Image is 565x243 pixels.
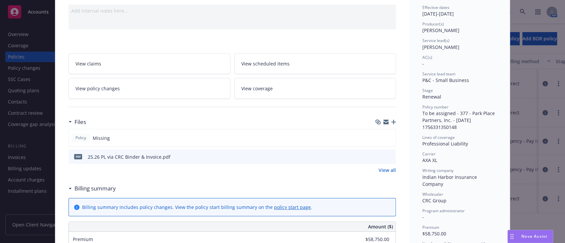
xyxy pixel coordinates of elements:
[422,197,447,204] span: CRC Group
[422,88,433,93] span: Stage
[422,214,424,220] span: -
[422,5,449,10] span: Effective dates
[75,85,120,92] span: View policy changes
[74,118,86,126] h3: Files
[74,135,87,141] span: Policy
[507,230,553,243] button: Nova Assist
[422,44,459,50] span: [PERSON_NAME]
[422,21,444,27] span: Producer(s)
[422,61,424,67] span: -
[69,78,230,99] a: View policy changes
[69,118,86,126] div: Files
[75,60,101,67] span: View claims
[69,184,116,193] div: Billing summary
[82,204,312,211] div: Billing summary includes policy changes. View the policy start billing summary on the .
[422,191,443,197] span: Wholesaler
[379,167,396,174] a: View all
[422,168,453,173] span: Writing company
[422,38,449,43] span: Service lead(s)
[422,71,455,77] span: Service lead team
[422,224,439,230] span: Premium
[422,55,432,60] span: AC(s)
[73,236,93,242] span: Premium
[71,7,393,14] div: Add internal notes here...
[74,154,82,159] span: pdf
[377,153,382,160] button: download file
[422,104,448,110] span: Policy number
[88,153,170,160] div: 25.26 PL via CRC Binder & Invoice.pdf
[234,53,396,74] a: View scheduled items
[274,204,311,210] a: policy start page
[234,78,396,99] a: View coverage
[422,230,446,237] span: $58,750.00
[508,230,516,243] div: Drag to move
[422,140,496,147] div: Professional Liability
[241,60,290,67] span: View scheduled items
[422,110,496,130] span: To be assigned - 377 - Park Place Partners, Inc. - [DATE] 1756331350148
[387,153,393,160] button: preview file
[422,27,459,33] span: [PERSON_NAME]
[422,151,436,157] span: Carrier
[93,135,110,142] span: Missing
[521,233,547,239] span: Nova Assist
[422,77,469,83] span: P&C - Small Business
[422,157,437,163] span: AXA XL
[241,85,273,92] span: View coverage
[74,184,116,193] h3: Billing summary
[422,208,465,214] span: Program administrator
[422,135,455,140] span: Lines of coverage
[422,5,496,17] div: [DATE] - [DATE]
[368,223,393,230] span: Amount ($)
[422,174,478,187] span: Indian Harbor Insurance Company
[69,53,230,74] a: View claims
[422,94,441,100] span: Renewal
